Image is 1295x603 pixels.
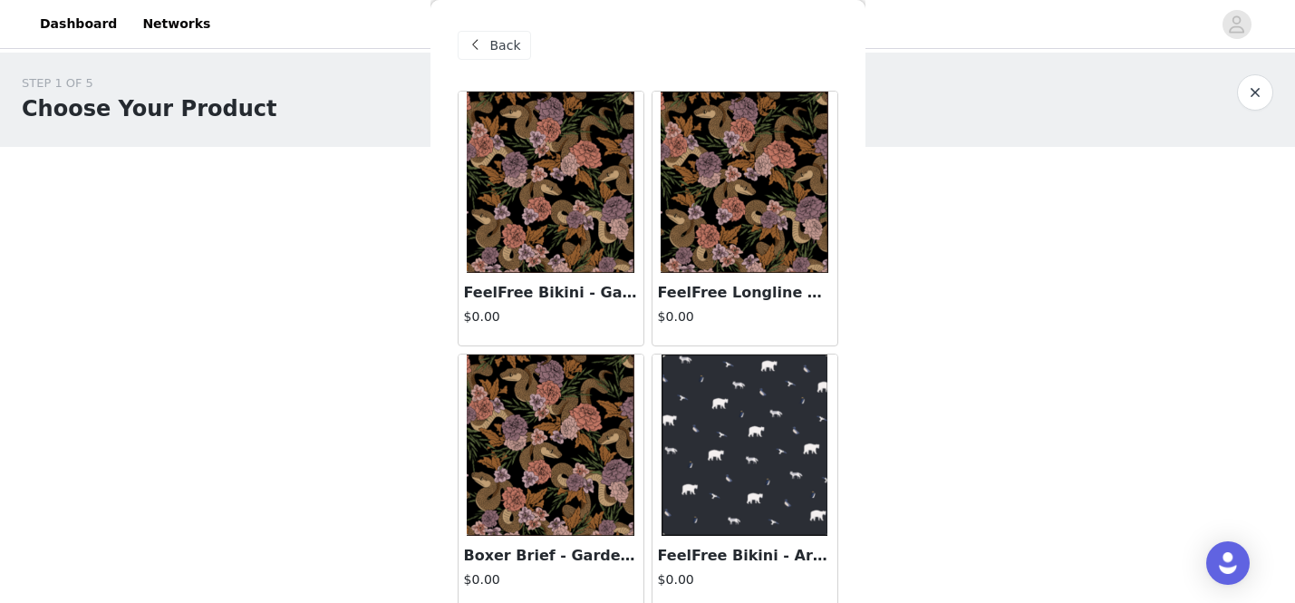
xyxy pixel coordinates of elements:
[1228,10,1245,39] div: avatar
[658,282,832,304] h3: FeelFree Longline Bralette - Garden Snake
[29,4,128,44] a: Dashboard
[662,355,827,536] img: FeelFree Bikini - Arctic Chill
[658,545,832,567] h3: FeelFree Bikini - Arctic Chill
[658,307,832,326] h4: $0.00
[22,74,276,92] div: STEP 1 OF 5
[464,570,638,589] h4: $0.00
[131,4,221,44] a: Networks
[464,307,638,326] h4: $0.00
[22,92,276,125] h1: Choose Your Product
[467,355,633,536] img: Boxer Brief - Garden Snake
[464,282,638,304] h3: FeelFree Bikini - Garden Snake
[467,92,633,273] img: FeelFree Bikini - Garden Snake
[1206,541,1250,585] div: Open Intercom Messenger
[490,36,521,55] span: Back
[464,545,638,567] h3: Boxer Brief - Garden Snake
[658,570,832,589] h4: $0.00
[661,92,827,273] img: FeelFree Longline Bralette - Garden Snake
